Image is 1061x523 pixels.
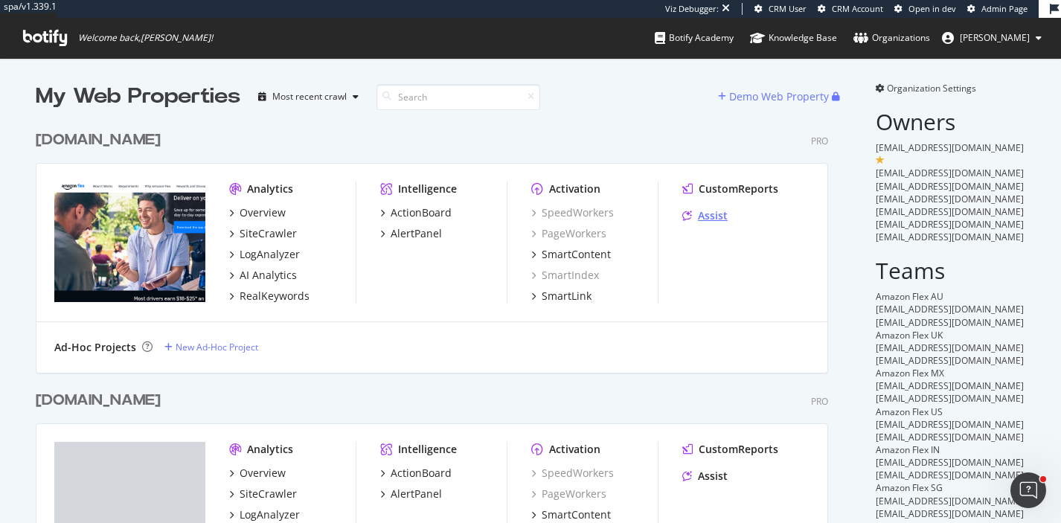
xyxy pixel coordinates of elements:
[240,466,286,481] div: Overview
[876,218,1024,231] span: [EMAIL_ADDRESS][DOMAIN_NAME]
[240,247,300,262] div: LogAnalyzer
[853,18,930,58] a: Organizations
[876,481,1025,494] div: Amazon Flex SG
[531,226,606,241] a: PageWorkers
[531,487,606,501] a: PageWorkers
[698,469,728,484] div: Assist
[930,26,1054,50] button: [PERSON_NAME]
[531,466,614,481] a: SpeedWorkers
[876,495,1024,507] span: [EMAIL_ADDRESS][DOMAIN_NAME]
[78,32,213,44] span: Welcome back, [PERSON_NAME] !
[876,354,1024,367] span: [EMAIL_ADDRESS][DOMAIN_NAME]
[876,167,1024,179] span: [EMAIL_ADDRESS][DOMAIN_NAME]
[876,303,1024,315] span: [EMAIL_ADDRESS][DOMAIN_NAME]
[531,507,611,522] a: SmartContent
[682,442,778,457] a: CustomReports
[967,3,1028,15] a: Admin Page
[240,226,297,241] div: SiteCrawler
[531,205,614,220] a: SpeedWorkers
[811,135,828,147] div: Pro
[542,289,592,304] div: SmartLink
[682,469,728,484] a: Assist
[380,226,442,241] a: AlertPanel
[36,82,240,112] div: My Web Properties
[229,466,286,481] a: Overview
[665,3,719,15] div: Viz Debugger:
[718,85,832,109] button: Demo Web Property
[229,205,286,220] a: Overview
[876,379,1024,392] span: [EMAIL_ADDRESS][DOMAIN_NAME]
[252,85,365,109] button: Most recent crawl
[380,466,452,481] a: ActionBoard
[391,487,442,501] div: AlertPanel
[769,3,807,14] span: CRM User
[876,205,1024,218] span: [EMAIL_ADDRESS][DOMAIN_NAME]
[531,289,592,304] a: SmartLink
[876,367,1025,379] div: Amazon Flex MX
[398,182,457,196] div: Intelligence
[818,3,883,15] a: CRM Account
[398,442,457,457] div: Intelligence
[391,466,452,481] div: ActionBoard
[682,208,728,223] a: Assist
[531,268,599,283] a: SmartIndex
[164,341,258,353] a: New Ad-Hoc Project
[876,193,1024,205] span: [EMAIL_ADDRESS][DOMAIN_NAME]
[876,469,1024,481] span: [EMAIL_ADDRESS][DOMAIN_NAME]
[876,418,1024,431] span: [EMAIL_ADDRESS][DOMAIN_NAME]
[36,390,161,411] div: [DOMAIN_NAME]
[750,18,837,58] a: Knowledge Base
[876,392,1024,405] span: [EMAIL_ADDRESS][DOMAIN_NAME]
[240,507,300,522] div: LogAnalyzer
[229,289,310,304] a: RealKeywords
[240,205,286,220] div: Overview
[391,205,452,220] div: ActionBoard
[853,31,930,45] div: Organizations
[832,3,883,14] span: CRM Account
[876,507,1024,520] span: [EMAIL_ADDRESS][DOMAIN_NAME]
[811,395,828,408] div: Pro
[876,231,1024,243] span: [EMAIL_ADDRESS][DOMAIN_NAME]
[876,141,1024,154] span: [EMAIL_ADDRESS][DOMAIN_NAME]
[531,247,611,262] a: SmartContent
[176,341,258,353] div: New Ad-Hoc Project
[876,405,1025,418] div: Amazon Flex US
[380,205,452,220] a: ActionBoard
[549,182,600,196] div: Activation
[54,182,205,302] img: flex.amazon.com
[229,247,300,262] a: LogAnalyzer
[229,507,300,522] a: LogAnalyzer
[876,341,1024,354] span: [EMAIL_ADDRESS][DOMAIN_NAME]
[549,442,600,457] div: Activation
[240,487,297,501] div: SiteCrawler
[876,180,1024,193] span: [EMAIL_ADDRESS][DOMAIN_NAME]
[376,84,540,110] input: Search
[876,431,1024,443] span: [EMAIL_ADDRESS][DOMAIN_NAME]
[876,258,1025,283] h2: Teams
[699,442,778,457] div: CustomReports
[240,289,310,304] div: RealKeywords
[36,129,167,151] a: [DOMAIN_NAME]
[655,31,734,45] div: Botify Academy
[894,3,956,15] a: Open in dev
[750,31,837,45] div: Knowledge Base
[876,109,1025,134] h2: Owners
[36,129,161,151] div: [DOMAIN_NAME]
[876,329,1025,341] div: Amazon Flex UK
[754,3,807,15] a: CRM User
[718,90,832,103] a: Demo Web Property
[960,31,1030,44] span: nathan
[380,487,442,501] a: AlertPanel
[229,268,297,283] a: AI Analytics
[391,226,442,241] div: AlertPanel
[876,443,1025,456] div: Amazon Flex IN
[247,442,293,457] div: Analytics
[876,456,1024,469] span: [EMAIL_ADDRESS][DOMAIN_NAME]
[229,226,297,241] a: SiteCrawler
[729,89,829,104] div: Demo Web Property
